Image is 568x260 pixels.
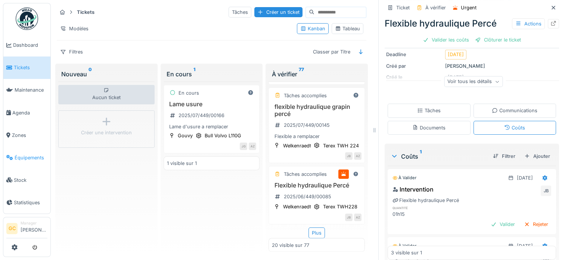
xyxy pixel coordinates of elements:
span: Équipements [15,154,47,161]
div: 20 visible sur 77 [272,241,309,248]
div: Nouveau [61,70,152,79]
div: 01h15 [392,211,444,218]
div: Filtrer [490,151,518,161]
div: Tableau [335,25,360,32]
div: Créer une intervention [81,129,132,136]
div: Clôturer le ticket [472,35,524,45]
h3: Lame usure [167,101,257,108]
div: Welkenraedt [283,203,311,210]
div: Voir tous les détails [444,76,503,87]
div: À valider [392,175,416,181]
div: Flexible hydraulique Percé [385,17,559,30]
div: [DATE] [448,51,464,58]
h3: Flexible hydraulique Percé [272,182,361,189]
div: Actions [512,18,545,29]
span: Dashboard [13,42,47,49]
div: 2025/06/449/00085 [283,193,331,200]
span: Maintenance [15,86,47,94]
div: Classer par Titre [310,46,354,57]
div: Coûts [391,152,487,160]
div: Tâches accomplies [283,171,326,178]
div: Créé par [386,62,442,70]
div: Filtres [57,46,86,57]
div: Welkenraedt [283,142,311,149]
a: Statistiques [3,191,50,214]
div: Plus [308,227,325,238]
div: Bull Volvo L110G [205,132,241,139]
div: Documents [412,124,446,131]
div: [DATE] [517,174,533,181]
a: Dashboard [3,34,50,56]
div: Valider les coûts [420,35,472,45]
a: Agenda [3,101,50,124]
div: Tâches [229,7,251,18]
div: JB [345,214,353,221]
div: En cours [179,89,199,97]
div: Modèles [57,23,92,34]
div: Intervention [392,185,434,194]
div: Gouvy [178,132,193,139]
div: À valider [392,243,416,249]
a: GC Manager[PERSON_NAME] [6,220,47,238]
div: Lame d'usure a remplacer [167,123,257,130]
div: Coûts [504,124,525,131]
a: Tickets [3,56,50,79]
div: AZ [249,143,256,150]
div: Tâches [417,107,441,114]
strong: Tickets [74,9,97,16]
div: [PERSON_NAME] [386,62,558,70]
div: À vérifier [271,70,362,79]
span: Agenda [12,109,47,116]
a: Stock [3,169,50,191]
div: JB [345,152,353,160]
div: Terex TWH228 [323,203,357,210]
div: 3 visible sur 1 [391,250,422,257]
div: Rejeter [521,219,551,229]
div: [DATE] [517,242,533,250]
span: Tickets [14,64,47,71]
li: [PERSON_NAME] [21,220,47,236]
div: Aucun ticket [58,85,155,104]
sup: 1 [193,70,195,79]
div: AZ [354,214,361,221]
div: Kanban [300,25,325,32]
div: Ajouter [521,151,553,161]
div: Urgent [461,4,477,11]
div: Tâches accomplies [283,92,326,99]
div: Flexible hydraulique Percé [392,197,459,204]
div: À vérifier [425,4,446,11]
a: Équipements [3,146,50,169]
div: AZ [354,152,361,160]
div: Deadline [386,51,442,58]
div: Ticket [396,4,410,11]
sup: 1 [420,152,422,160]
h6: quantité [392,205,444,210]
span: Zones [12,132,47,139]
div: Communications [492,107,537,114]
span: Statistiques [14,199,47,206]
sup: 77 [298,70,304,79]
div: 1 visible sur 1 [167,160,197,167]
a: Maintenance [3,79,50,101]
div: JB [541,186,551,196]
span: Stock [14,177,47,184]
div: Terex TWH 224 [323,142,359,149]
div: En cours [167,70,257,79]
img: Badge_color-CXgf-gQk.svg [16,7,38,30]
sup: 0 [89,70,92,79]
li: GC [6,223,18,234]
a: Zones [3,124,50,146]
div: JG [240,143,247,150]
div: Créer un ticket [254,7,302,17]
div: 2025/07/449/00166 [179,112,224,119]
div: 2025/07/449/00145 [283,122,329,129]
div: Manager [21,220,47,226]
h3: flexible hydraulique grapin percé [272,103,361,117]
div: Valider [488,219,518,229]
div: Flexible a remplacer [272,133,361,140]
